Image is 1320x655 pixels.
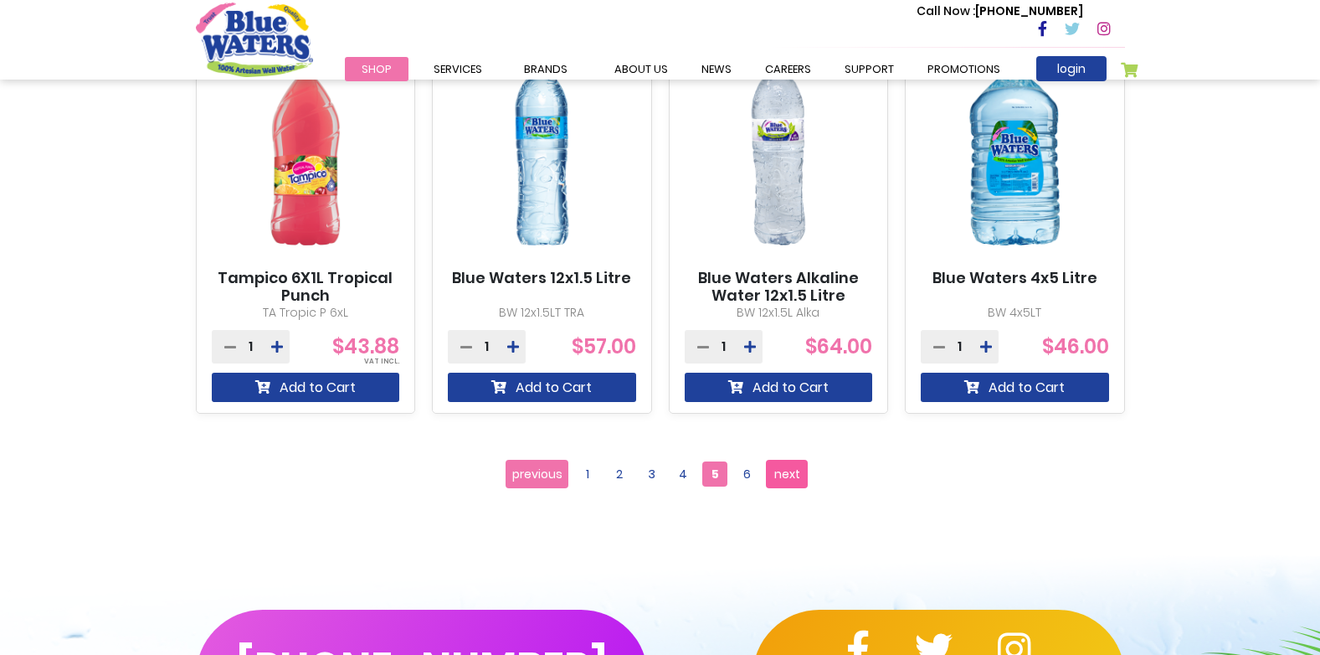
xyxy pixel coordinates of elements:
[702,462,727,487] span: 5
[828,57,911,81] a: support
[685,57,748,81] a: News
[921,34,1109,269] img: Blue Waters 4x5 Litre
[196,3,313,76] a: store logo
[639,462,664,487] a: 3
[1042,333,1109,360] span: $46.00
[434,61,482,77] span: Services
[598,57,685,81] a: about us
[212,373,400,402] button: Add to Cart
[362,61,392,77] span: Shop
[805,333,872,360] span: $64.00
[734,462,759,487] a: 6
[512,462,562,487] span: previous
[506,460,568,488] a: previous
[575,462,600,487] a: 1
[607,462,632,487] a: 2
[572,333,636,360] span: $57.00
[917,3,1083,20] p: [PHONE_NUMBER]
[452,269,631,287] a: Blue Waters 12x1.5 Litre
[670,462,696,487] a: 4
[448,373,636,402] button: Add to Cart
[921,304,1109,322] p: BW 4x5LT
[212,269,400,305] a: Tampico 6X1L Tropical Punch
[766,460,808,488] a: next
[1036,56,1107,81] a: login
[685,34,873,269] img: Blue Waters Alkaline Water 12x1.5 Litre
[685,269,873,305] a: Blue Waters Alkaline Water 12x1.5 Litre
[332,333,399,360] span: $43.88
[774,462,800,487] span: next
[212,34,400,269] img: Tampico 6X1L Tropical Punch
[448,304,636,322] p: BW 12x1.5LT TRA
[212,304,400,322] p: TA Tropic P 6xL
[932,269,1097,287] a: Blue Waters 4x5 Litre
[917,3,975,19] span: Call Now :
[921,373,1109,402] button: Add to Cart
[448,34,636,269] img: Blue Waters 12x1.5 Litre
[911,57,1017,81] a: Promotions
[685,373,873,402] button: Add to Cart
[524,61,568,77] span: Brands
[748,57,828,81] a: careers
[685,304,873,322] p: BW 12x1.5L Alka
